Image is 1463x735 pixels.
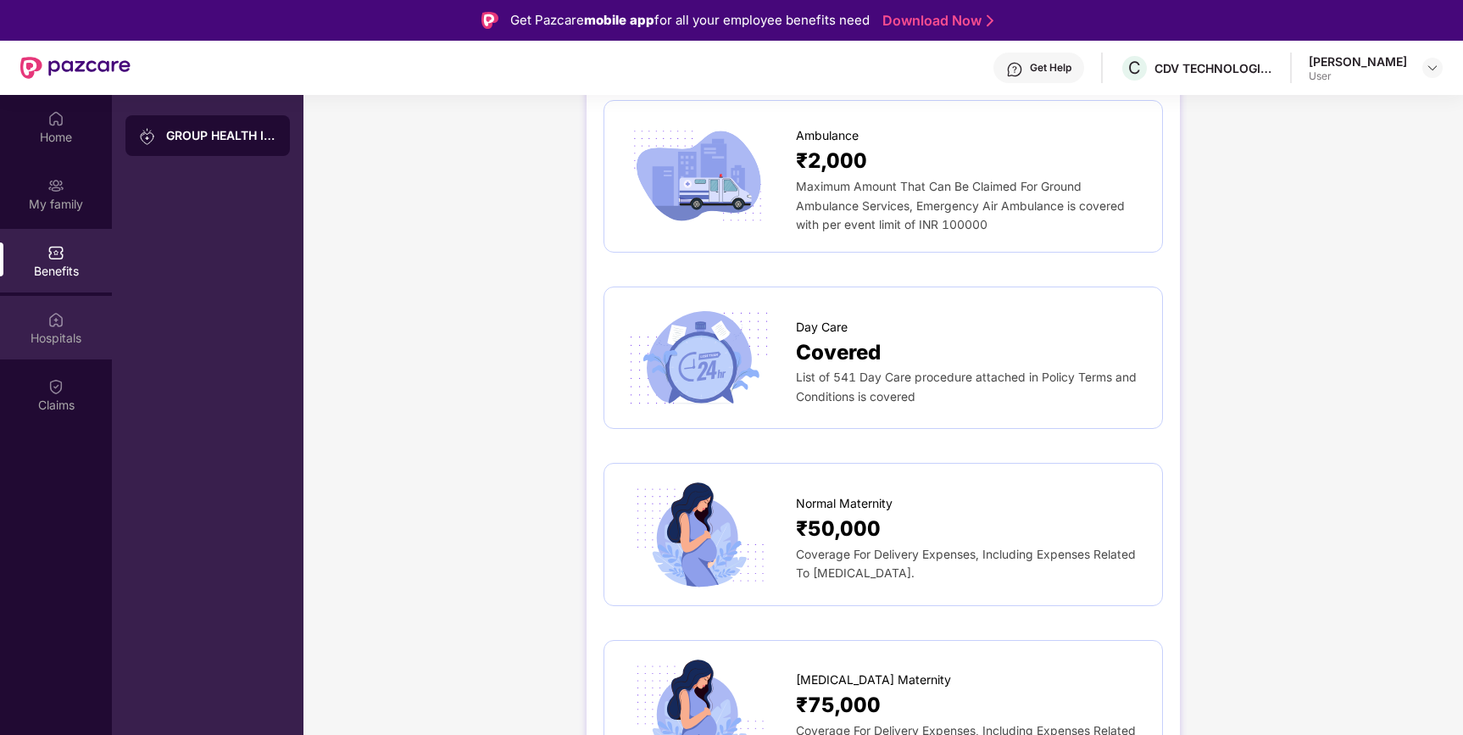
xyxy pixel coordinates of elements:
img: New Pazcare Logo [20,57,131,79]
span: ₹2,000 [796,145,867,177]
img: icon [621,304,775,411]
span: Ambulance [796,126,859,145]
img: svg+xml;base64,PHN2ZyBpZD0iQmVuZWZpdHMiIHhtbG5zPSJodHRwOi8vd3d3LnczLm9yZy8yMDAwL3N2ZyIgd2lkdGg9Ij... [47,244,64,261]
a: Download Now [882,12,988,30]
img: svg+xml;base64,PHN2ZyB3aWR0aD0iMjAiIGhlaWdodD0iMjAiIHZpZXdCb3g9IjAgMCAyMCAyMCIgZmlsbD0ibm9uZSIgeG... [139,128,156,145]
span: ₹50,000 [796,513,881,545]
span: Coverage For Delivery Expenses, Including Expenses Related To [MEDICAL_DATA]. [796,548,1136,581]
strong: mobile app [584,12,654,28]
div: [PERSON_NAME] [1309,53,1407,70]
img: svg+xml;base64,PHN2ZyBpZD0iSG9zcGl0YWxzIiB4bWxucz0iaHR0cDovL3d3dy53My5vcmcvMjAwMC9zdmciIHdpZHRoPS... [47,311,64,328]
img: svg+xml;base64,PHN2ZyB3aWR0aD0iMjAiIGhlaWdodD0iMjAiIHZpZXdCb3g9IjAgMCAyMCAyMCIgZmlsbD0ibm9uZSIgeG... [47,177,64,194]
div: Get Pazcare for all your employee benefits need [510,10,870,31]
div: Get Help [1030,61,1071,75]
span: List of 541 Day Care procedure attached in Policy Terms and Conditions is covered [796,370,1137,404]
img: icon [621,123,775,230]
span: ₹75,000 [796,689,881,721]
span: Normal Maternity [796,494,893,513]
img: svg+xml;base64,PHN2ZyBpZD0iSG9tZSIgeG1sbnM9Imh0dHA6Ly93d3cudzMub3JnLzIwMDAvc3ZnIiB3aWR0aD0iMjAiIG... [47,110,64,127]
div: GROUP HEALTH INSURANCE [166,127,276,144]
img: icon [621,481,775,587]
span: Maximum Amount That Can Be Claimed For Ground Ambulance Services, Emergency Air Ambulance is cove... [796,180,1125,232]
span: Covered [796,337,881,369]
div: User [1309,70,1407,83]
span: [MEDICAL_DATA] Maternity [796,671,951,689]
span: Day Care [796,318,848,337]
img: svg+xml;base64,PHN2ZyBpZD0iQ2xhaW0iIHhtbG5zPSJodHRwOi8vd3d3LnczLm9yZy8yMDAwL3N2ZyIgd2lkdGg9IjIwIi... [47,378,64,395]
img: svg+xml;base64,PHN2ZyBpZD0iSGVscC0zMngzMiIgeG1sbnM9Imh0dHA6Ly93d3cudzMub3JnLzIwMDAvc3ZnIiB3aWR0aD... [1006,61,1023,78]
img: Stroke [987,12,993,30]
div: CDV TECHNOLOGIES PRIVATE LIMITED [1154,60,1273,76]
span: C [1128,58,1141,78]
img: svg+xml;base64,PHN2ZyBpZD0iRHJvcGRvd24tMzJ4MzIiIHhtbG5zPSJodHRwOi8vd3d3LnczLm9yZy8yMDAwL3N2ZyIgd2... [1426,61,1439,75]
img: Logo [481,12,498,29]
